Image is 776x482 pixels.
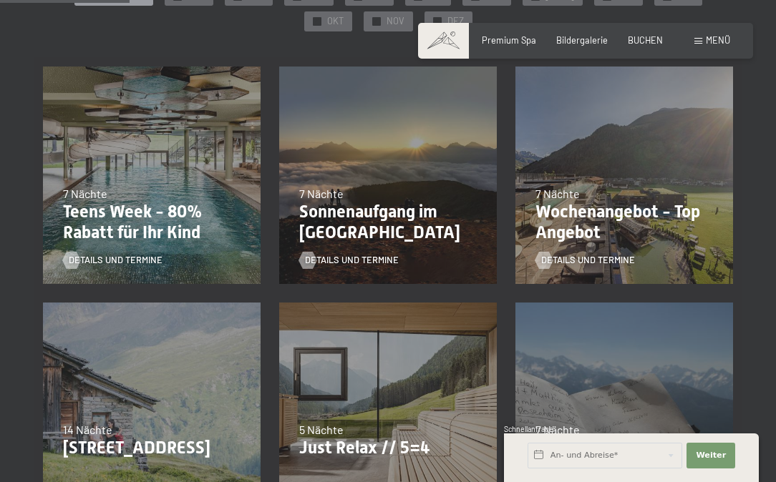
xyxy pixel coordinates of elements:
a: Details und Termine [299,254,399,267]
span: Details und Termine [305,254,399,267]
p: [STREET_ADDRESS] [63,438,241,458]
p: Wochenangebot - Top Angebot [535,202,713,243]
button: Weiter [687,443,735,468]
a: Details und Termine [535,254,635,267]
span: NOV [387,15,404,28]
p: Sonnenaufgang im [GEOGRAPHIC_DATA] [299,202,477,243]
span: ✓ [374,18,379,26]
a: Premium Spa [482,34,536,46]
span: 7 Nächte [63,187,107,200]
span: Weiter [696,450,726,461]
a: Details und Termine [63,254,163,267]
span: ✓ [435,18,440,26]
span: 5 Nächte [299,423,344,436]
span: 7 Nächte [535,187,580,200]
span: ✓ [314,18,319,26]
span: OKT [327,15,344,28]
span: 14 Nächte [63,423,112,436]
p: Teens Week - 80% Rabatt für Ihr Kind [63,202,241,243]
span: Details und Termine [541,254,635,267]
p: Just Relax // 5=4 [299,438,477,458]
span: 7 Nächte [535,423,580,436]
span: Menü [706,34,730,46]
span: DEZ [447,15,464,28]
span: 7 Nächte [299,187,344,200]
a: Bildergalerie [556,34,608,46]
a: BUCHEN [628,34,663,46]
span: Schnellanfrage [504,425,553,433]
span: Details und Termine [69,254,163,267]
